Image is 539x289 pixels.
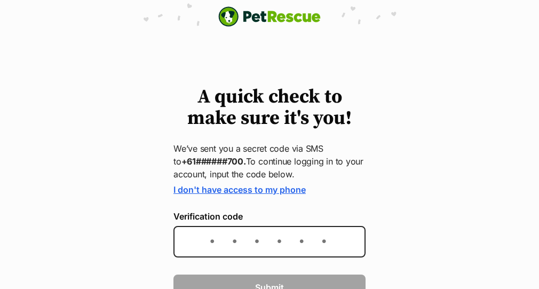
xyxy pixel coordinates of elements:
[173,142,366,181] p: We’ve sent you a secret code via SMS to To continue logging in to your account, input the code be...
[173,87,366,129] h1: A quick check to make sure it's you!
[173,226,366,257] input: Enter the 6-digit verification code sent to your device
[218,6,321,27] img: logo-e224e6f780fb5917bec1dbf3a21bbac754714ae5b6737aabdf751b685950b380.svg
[218,6,321,27] a: PetRescue
[181,156,246,167] strong: +61######700.
[173,212,366,221] label: Verification code
[173,184,306,195] a: I don't have access to my phone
